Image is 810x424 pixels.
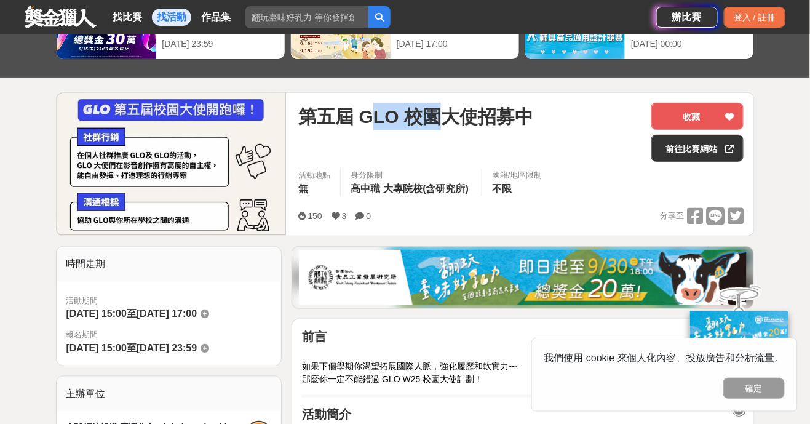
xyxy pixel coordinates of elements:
div: 時間走期 [57,247,282,281]
input: 翻玩臺味好乳力 等你發揮創意！ [245,6,368,28]
span: 如果下個學期你渴望拓展國際人脈，強化履歷和軟實力⋯⋯ [302,361,517,371]
div: 登入 / 註冊 [724,7,785,28]
a: 辦比賽 [656,7,718,28]
span: 150 [308,211,322,221]
a: 前往比賽網站 [651,135,744,162]
strong: 活動簡介 [302,407,351,421]
span: 3 [342,211,347,221]
img: b0ef2173-5a9d-47ad-b0e3-de335e335c0a.jpg [299,250,747,305]
span: 報名期間 [66,329,272,341]
button: 收藏 [651,103,744,130]
span: 活動地點 [298,169,330,182]
span: 高中職 [351,183,380,194]
div: [DATE] 00:00 [631,38,747,50]
div: [DATE] 17:00 [397,38,513,50]
div: [DATE] 23:59 [162,38,279,50]
span: 至 [127,343,137,353]
span: [DATE] 17:00 [137,308,197,319]
span: 無 [298,183,308,194]
span: 第五屆 GLO 校園大使招募中 [298,103,533,130]
a: 找活動 [152,9,191,26]
span: 我們使用 cookie 來個人化內容、投放廣告和分析流量。 [544,353,785,363]
div: 身分限制 [351,169,472,182]
span: 0 [367,211,371,221]
a: 找比賽 [108,9,147,26]
span: 活動期間 [66,295,272,307]
span: [DATE] 23:59 [137,343,197,353]
span: 不限 [492,183,512,194]
span: 那麼你一定不能錯過 GLO W25 校園大使計劃！ [302,374,483,384]
strong: 前言 [302,330,327,343]
span: 至 [127,308,137,319]
span: [DATE] 15:00 [66,308,127,319]
div: 主辦單位 [57,377,282,411]
span: [DATE] 15:00 [66,343,127,353]
button: 確定 [723,378,785,399]
img: ff197300-f8ee-455f-a0ae-06a3645bc375.jpg [690,311,788,393]
img: Cover Image [57,93,287,235]
span: 大專院校(含研究所) [383,183,469,194]
div: 國籍/地區限制 [492,169,542,182]
span: 分享至 [660,207,684,225]
a: 作品集 [196,9,236,26]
